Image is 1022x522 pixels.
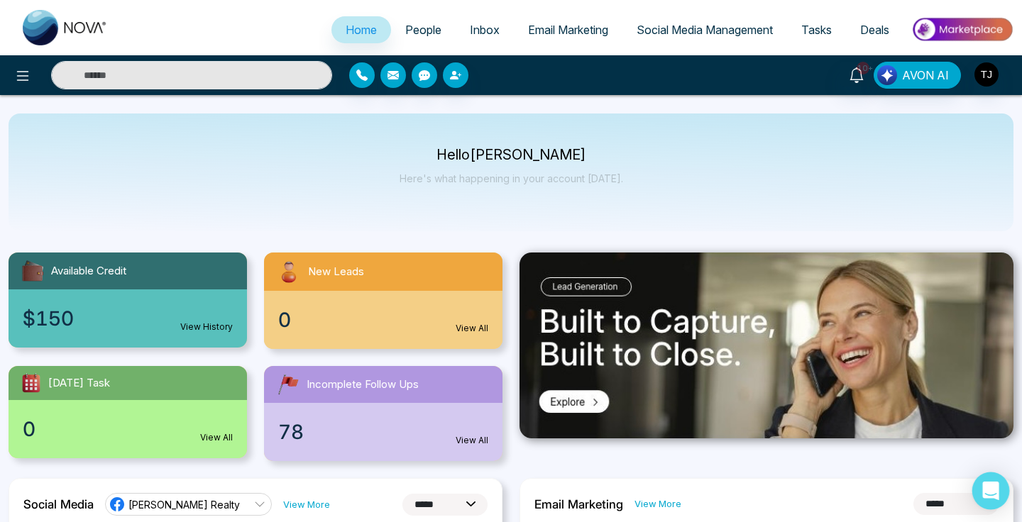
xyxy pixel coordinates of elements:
span: Inbox [470,23,500,37]
a: Deals [846,16,903,43]
span: [PERSON_NAME] Realty [128,498,240,511]
img: followUps.svg [275,372,301,397]
span: Social Media Management [637,23,773,37]
a: New Leads0View All [255,252,511,349]
a: Tasks [787,16,846,43]
a: Incomplete Follow Ups78View All [255,366,511,461]
a: View All [456,322,488,335]
span: Available Credit [51,263,126,279]
a: Email Marketing [514,16,622,43]
span: Email Marketing [528,23,608,37]
span: Home [346,23,377,37]
a: View More [283,498,330,511]
span: [DATE] Task [48,375,110,391]
img: . [520,252,1013,438]
a: View All [456,434,488,447]
p: Here's what happening in your account [DATE]. [400,172,623,184]
p: Hello [PERSON_NAME] [400,149,623,161]
a: View All [200,431,233,444]
img: newLeads.svg [275,258,302,285]
img: availableCredit.svg [20,258,45,284]
a: View More [634,497,681,511]
img: User Avatar [974,62,999,87]
span: AVON AI [902,67,949,84]
span: Incomplete Follow Ups [307,377,419,393]
span: New Leads [308,264,364,280]
span: $150 [23,304,74,333]
h2: Email Marketing [534,497,623,511]
h2: Social Media [23,497,94,511]
span: 0 [278,305,291,335]
a: 10+ [840,62,874,87]
img: Market-place.gif [911,13,1013,45]
a: Social Media Management [622,16,787,43]
a: Inbox [456,16,514,43]
img: Lead Flow [877,65,897,85]
a: People [391,16,456,43]
a: View History [180,321,233,333]
span: Deals [860,23,889,37]
span: Tasks [801,23,832,37]
div: Open Intercom Messenger [972,472,1010,510]
span: 0 [23,414,35,444]
span: 78 [278,417,304,447]
img: todayTask.svg [20,372,43,394]
a: Home [331,16,391,43]
span: People [405,23,441,37]
span: 10+ [857,62,869,74]
button: AVON AI [874,62,961,89]
img: Nova CRM Logo [23,10,108,45]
